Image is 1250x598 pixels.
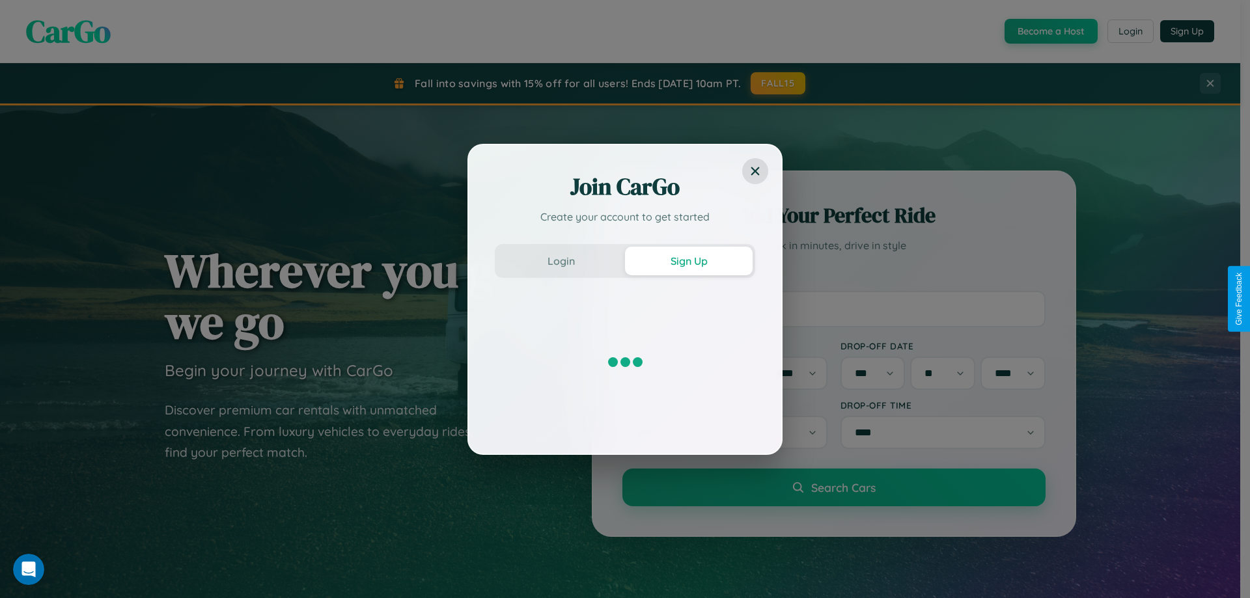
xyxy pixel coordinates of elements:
button: Login [497,247,625,275]
p: Create your account to get started [495,209,755,224]
div: Give Feedback [1234,273,1243,325]
button: Sign Up [625,247,753,275]
iframe: Intercom live chat [13,554,44,585]
h2: Join CarGo [495,171,755,202]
